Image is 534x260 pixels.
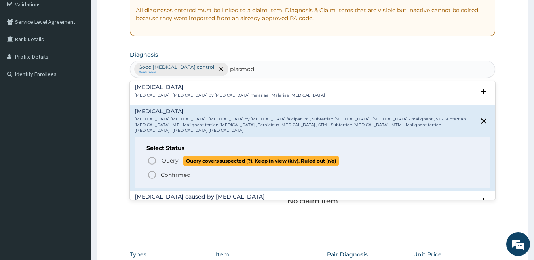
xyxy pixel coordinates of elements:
i: open select status [479,87,488,96]
p: No claim item [287,197,338,205]
p: [MEDICAL_DATA] [MEDICAL_DATA] , [MEDICAL_DATA] by [MEDICAL_DATA] falciparum , Subtertian [MEDICAL... [135,116,475,133]
span: We're online! [46,79,109,159]
label: Pair Diagnosis [327,251,368,258]
span: remove selection option [218,66,225,73]
p: [MEDICAL_DATA] , [MEDICAL_DATA] by [MEDICAL_DATA] malariae , Malariae [MEDICAL_DATA] [135,93,325,98]
label: Types [130,251,146,258]
span: Query [162,157,179,165]
i: status option query [147,156,157,165]
label: Diagnosis [130,51,158,59]
i: close select status [479,116,488,126]
img: d_794563401_company_1708531726252_794563401 [15,40,32,59]
div: Chat with us now [41,44,133,55]
label: Item [216,251,229,258]
p: Confirmed [161,171,190,179]
label: Unit Price [413,251,442,258]
h4: [MEDICAL_DATA] [135,108,475,114]
small: Confirmed [139,70,214,74]
p: Good [MEDICAL_DATA] control [139,64,214,70]
p: All diagnoses entered must be linked to a claim item. Diagnosis & Claim Items that are visible bu... [136,6,490,22]
h4: [MEDICAL_DATA] caused by [MEDICAL_DATA] [135,194,375,200]
i: status option filled [147,170,157,180]
h6: Select Status [146,145,479,151]
h4: [MEDICAL_DATA] [135,84,325,90]
span: Query covers suspected (?), Keep in view (kiv), Ruled out (r/o) [183,156,339,166]
i: open select status [479,196,488,205]
textarea: Type your message and hit 'Enter' [4,175,151,202]
div: Minimize live chat window [130,4,149,23]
